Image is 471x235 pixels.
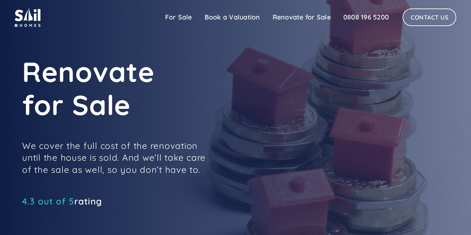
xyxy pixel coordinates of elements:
a: Renovate for Sale [266,10,337,25]
div: rating [22,197,102,205]
h1: Renovate for Sale [22,55,353,121]
a: 0808 196 5200 [337,10,395,25]
a: Contact Us [403,8,456,26]
a: 4.3 out of 5rating [22,197,102,205]
iframe: Customer reviews powered by Trustpilot [22,209,132,217]
img: sail home logo [15,7,40,27]
span: 4.3 out of 5 [22,196,74,207]
a: For Sale [159,10,198,25]
p: We cover the full cost of the renovation until the house is sold. And we’ll take care of the sale... [22,140,206,175]
a: Book a Valuation [198,10,266,25]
